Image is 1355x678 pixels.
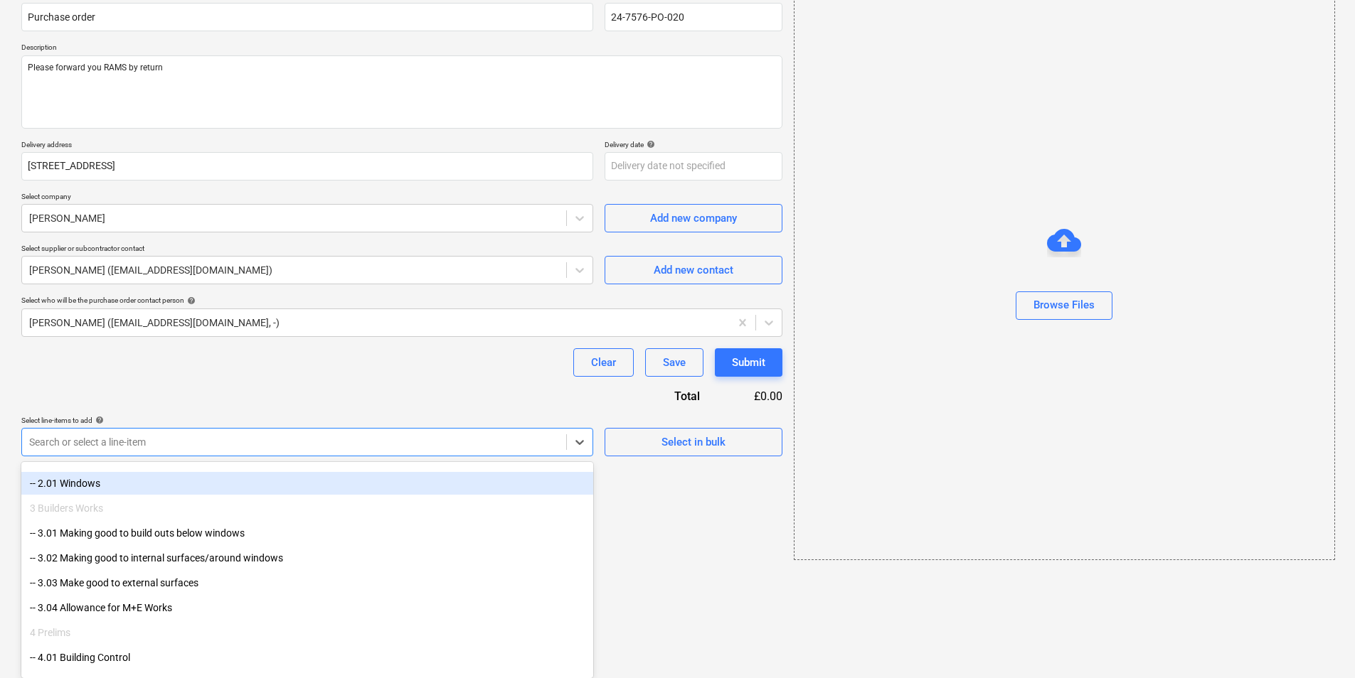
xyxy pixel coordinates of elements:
[605,256,782,284] button: Add new contact
[21,55,782,129] textarea: Please forward you RAMS by return
[591,353,616,372] div: Clear
[644,140,655,149] span: help
[21,646,593,669] div: -- 4.01 Building Control
[21,497,593,520] div: 3 Builders Works
[21,3,593,31] input: Document name
[21,152,593,181] input: Delivery address
[573,348,634,377] button: Clear
[650,209,737,227] div: Add new company
[1016,291,1112,320] button: Browse Files
[21,621,593,644] div: 4 Prelims
[715,348,782,377] button: Submit
[21,296,782,305] div: Select who will be the purchase order contact person
[654,261,733,279] div: Add new contact
[605,428,782,456] button: Select in bulk
[21,472,593,495] div: -- 2.01 Windows
[723,388,782,404] div: £0.00
[21,43,782,55] p: Description
[661,433,726,451] div: Select in bulk
[21,596,593,619] div: -- 3.04 Allowance for M+E Works
[184,296,196,305] span: help
[597,388,723,404] div: Total
[605,3,782,31] input: Reference number
[21,244,593,256] p: Select supplier or subcontractor contact
[732,353,765,372] div: Submit
[605,140,782,149] div: Delivery date
[1284,610,1355,678] iframe: Chat Widget
[1033,296,1095,314] div: Browse Files
[21,140,593,152] p: Delivery address
[605,204,782,232] button: Add new company
[645,348,703,377] button: Save
[663,353,686,372] div: Save
[21,522,593,544] div: -- 3.01 Making good to build outs below windows
[21,571,593,594] div: -- 3.03 Make good to external surfaces
[21,416,593,425] div: Select line-items to add
[21,192,593,204] p: Select company
[92,416,104,424] span: help
[21,547,593,569] div: -- 3.02 Making good to internal surfaces/around windows
[605,152,782,181] input: Delivery date not specified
